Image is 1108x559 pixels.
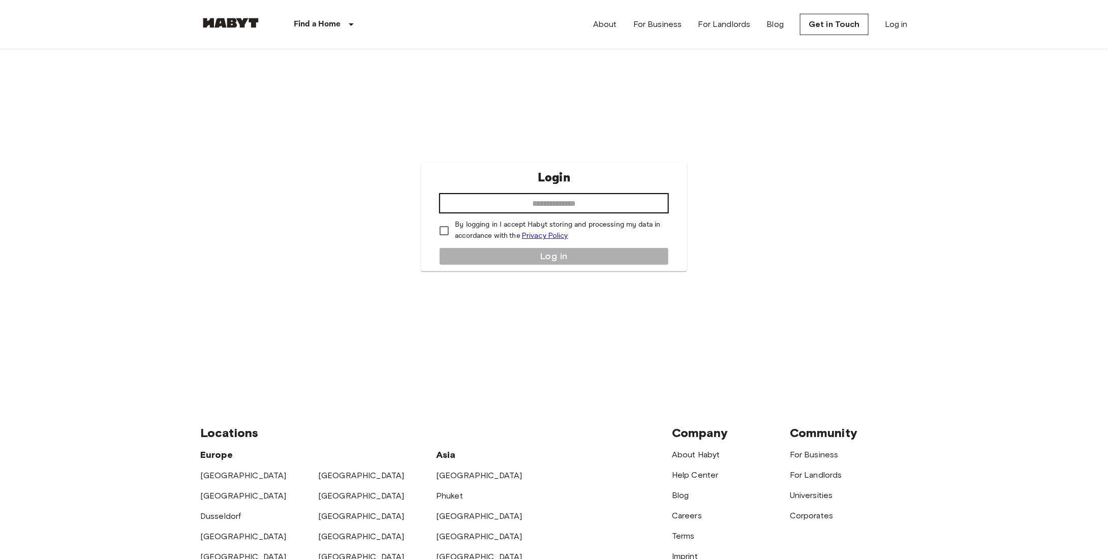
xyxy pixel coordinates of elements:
a: For Business [633,18,682,30]
a: Terms [672,531,695,541]
a: [GEOGRAPHIC_DATA] [200,491,287,501]
a: Universities [790,490,833,500]
a: [GEOGRAPHIC_DATA] [318,511,405,521]
a: For Business [790,450,839,459]
a: Careers [672,511,702,520]
span: Locations [200,425,258,440]
a: About Habyt [672,450,720,459]
p: Find a Home [294,18,341,30]
a: [GEOGRAPHIC_DATA] [318,491,405,501]
img: Habyt [200,18,261,28]
a: Log in [885,18,908,30]
a: [GEOGRAPHIC_DATA] [200,532,287,541]
p: Login [538,169,570,187]
a: [GEOGRAPHIC_DATA] [318,532,405,541]
a: Dusseldorf [200,511,241,521]
a: [GEOGRAPHIC_DATA] [318,471,405,480]
span: Europe [200,449,233,460]
a: For Landlords [790,470,842,480]
a: [GEOGRAPHIC_DATA] [436,471,522,480]
a: Phuket [436,491,463,501]
p: By logging in I accept Habyt storing and processing my data in accordance with the [455,220,660,241]
a: Blog [767,18,784,30]
a: [GEOGRAPHIC_DATA] [200,471,287,480]
a: Corporates [790,511,834,520]
a: For Landlords [698,18,751,30]
a: [GEOGRAPHIC_DATA] [436,511,522,521]
a: Help Center [672,470,719,480]
a: Get in Touch [800,14,869,35]
a: Privacy Policy [522,231,568,240]
span: Company [672,425,728,440]
a: Blog [672,490,689,500]
a: [GEOGRAPHIC_DATA] [436,532,522,541]
a: About [593,18,617,30]
span: Community [790,425,857,440]
span: Asia [436,449,456,460]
